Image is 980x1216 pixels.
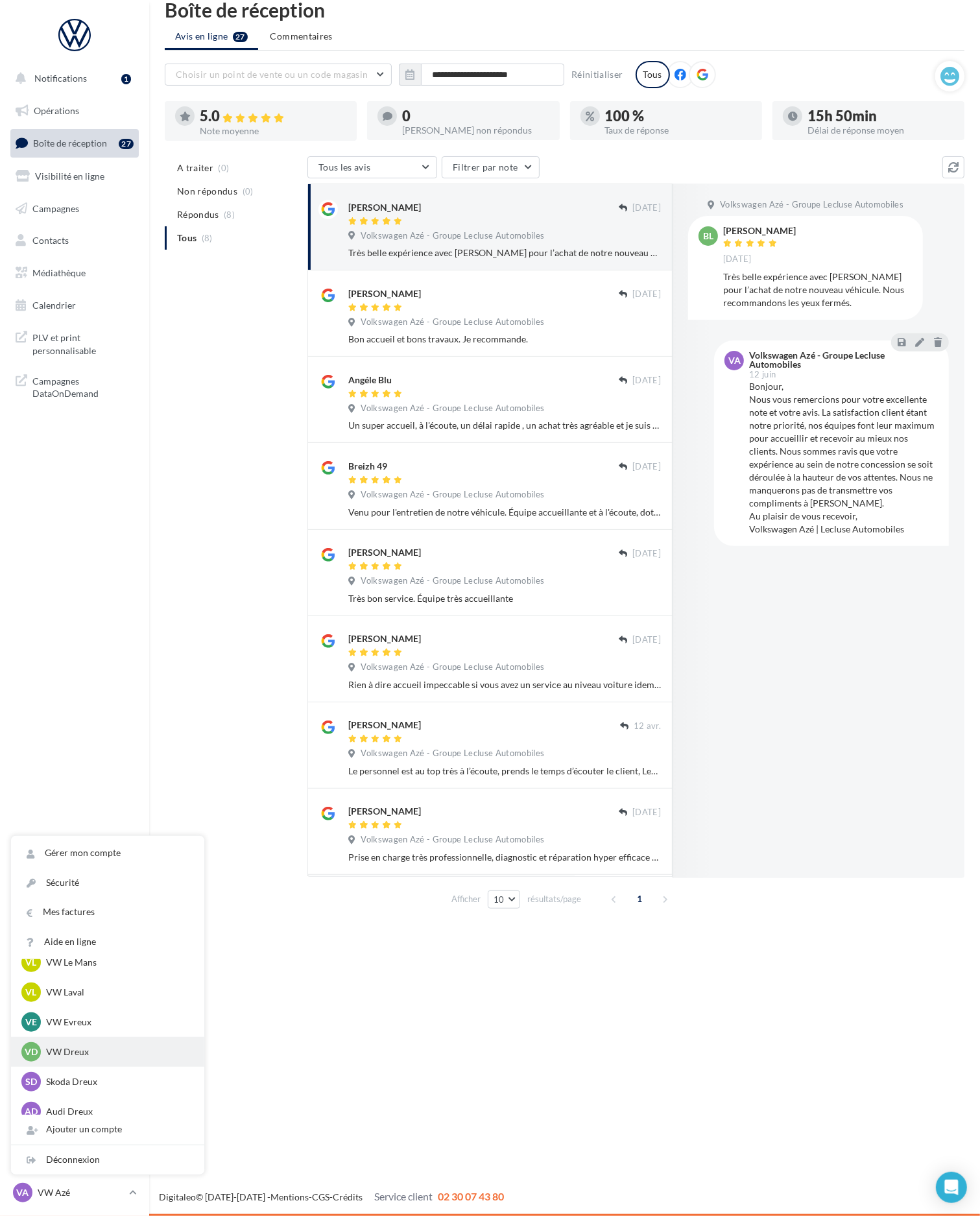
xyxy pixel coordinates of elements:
[629,888,650,909] span: 1
[8,65,136,92] button: Notifications 1
[632,202,661,214] span: [DATE]
[605,109,752,123] div: 100 %
[348,678,661,691] div: Rien à dire accueil impeccable si vous avez un service au niveau voiture idem vraiment je conseil...
[361,662,544,673] span: Volkswagen Azé - Groupe Lecluse Automobiles
[25,1045,38,1058] span: VD
[348,632,421,645] div: [PERSON_NAME]
[333,1191,363,1202] a: Crédits
[8,195,141,222] a: Campagnes
[632,548,661,560] span: [DATE]
[11,927,204,957] a: Aide en ligne
[361,489,544,501] span: Volkswagen Azé - Groupe Lecluse Automobiles
[11,1115,204,1144] div: Ajouter un compte
[723,226,796,235] div: [PERSON_NAME]
[605,126,752,135] div: Taux de réponse
[632,289,661,300] span: [DATE]
[488,890,521,909] button: 10
[348,851,661,864] div: Prise en charge très professionnelle, diagnostic et réparation hyper efficace d’un Tiguan. Et ave...
[34,105,79,116] span: Opérations
[728,354,741,367] span: VA
[46,986,189,999] p: VW Laval
[177,185,237,198] span: Non répondus
[200,126,346,136] div: Note moyenne
[8,367,141,405] a: Campagnes DataOnDemand
[26,956,37,969] span: VL
[32,300,76,311] span: Calendrier
[527,893,581,905] span: résultats/page
[8,259,141,287] a: Médiathèque
[11,839,204,868] a: Gérer mon compte
[749,351,936,369] div: Volkswagen Azé - Groupe Lecluse Automobiles
[177,208,219,221] span: Répondus
[224,209,235,220] span: (8)
[11,868,204,898] a: Sécurité
[361,316,544,328] span: Volkswagen Azé - Groupe Lecluse Automobiles
[348,246,661,259] div: Très belle expérience avec [PERSON_NAME] pour l’achat de notre nouveau véhicule. Nous recommandon...
[46,1016,189,1029] p: VW Evreux
[307,156,437,178] button: Tous les avis
[33,137,107,149] span: Boîte de réception
[348,719,421,732] div: [PERSON_NAME]
[46,1075,189,1088] p: Skoda Dreux
[348,592,661,605] div: Très bon service. Équipe très accueillante
[361,230,544,242] span: Volkswagen Azé - Groupe Lecluse Automobiles
[159,1191,504,1202] span: © [DATE]-[DATE] - - -
[361,403,544,414] span: Volkswagen Azé - Groupe Lecluse Automobiles
[442,156,540,178] button: Filtrer par note
[8,129,141,157] a: Boîte de réception27
[807,109,954,123] div: 15h 50min
[32,235,69,246] span: Contacts
[32,372,134,400] span: Campagnes DataOnDemand
[374,1190,433,1202] span: Service client
[402,109,549,123] div: 0
[32,329,134,357] span: PLV et print personnalisable
[494,894,505,905] span: 10
[17,1186,29,1199] span: VA
[8,227,141,254] a: Contacts
[361,748,544,759] span: Volkswagen Azé - Groupe Lecluse Automobiles
[32,267,86,278] span: Médiathèque
[636,61,670,88] div: Tous
[8,324,141,362] a: PLV et print personnalisable
[26,986,37,999] span: VL
[749,370,776,379] span: 12 juin
[177,161,213,174] span: A traiter
[348,419,661,432] div: Un super accueil, à l'écoute, un délai rapide , un achat très agréable et je suis très contente d...
[361,834,544,846] span: Volkswagen Azé - Groupe Lecluse Automobiles
[438,1190,504,1202] span: 02 30 07 43 80
[35,171,104,182] span: Visibilité en ligne
[807,126,954,135] div: Délai de réponse moyen
[10,1180,139,1205] a: VA VW Azé
[11,898,204,927] a: Mes factures
[348,201,421,214] div: [PERSON_NAME]
[348,374,392,387] div: Angéle Blu
[38,1186,124,1199] p: VW Azé
[632,634,661,646] span: [DATE]
[200,109,346,124] div: 5.0
[8,292,141,319] a: Calendrier
[243,186,254,197] span: (0)
[8,97,141,125] a: Opérations
[25,1105,38,1118] span: AD
[121,74,131,84] div: 1
[348,546,421,559] div: [PERSON_NAME]
[348,506,661,519] div: Venu pour l'entretien de notre véhicule. Équipe accueillante et à l'écoute, dotée d'un grand prof...
[720,199,903,211] span: Volkswagen Azé - Groupe Lecluse Automobiles
[270,1191,309,1202] a: Mentions
[46,1045,189,1058] p: VW Dreux
[361,575,544,587] span: Volkswagen Azé - Groupe Lecluse Automobiles
[119,139,134,149] div: 27
[25,1075,37,1088] span: SD
[632,375,661,387] span: [DATE]
[348,333,661,346] div: Bon accueil et bons travaux. Je recommande.
[32,202,79,213] span: Campagnes
[25,1016,37,1029] span: VE
[219,163,230,173] span: (0)
[46,956,189,969] p: VW Le Mans
[723,270,913,309] div: Très belle expérience avec [PERSON_NAME] pour l’achat de notre nouveau véhicule. Nous recommandon...
[723,254,752,265] span: [DATE]
[165,64,392,86] button: Choisir un point de vente ou un code magasin
[749,380,938,536] div: Bonjour, Nous vous remercions pour votre excellente note et votre avis. La satisfaction client ét...
[348,460,387,473] div: Breizh 49
[632,461,661,473] span: [DATE]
